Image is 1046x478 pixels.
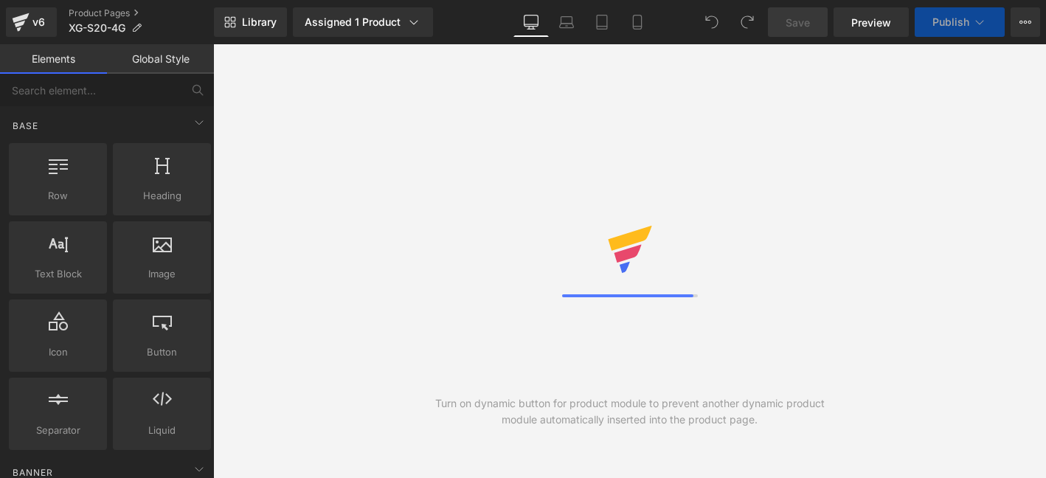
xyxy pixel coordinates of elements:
[117,266,207,282] span: Image
[117,423,207,438] span: Liquid
[932,16,969,28] span: Publish
[549,7,584,37] a: Laptop
[915,7,1005,37] button: Publish
[242,15,277,29] span: Library
[11,119,40,133] span: Base
[1011,7,1040,37] button: More
[13,344,103,360] span: Icon
[69,7,214,19] a: Product Pages
[69,22,125,34] span: XG-S20-4G
[697,7,727,37] button: Undo
[214,7,287,37] a: New Library
[834,7,909,37] a: Preview
[6,7,57,37] a: v6
[117,188,207,204] span: Heading
[421,395,838,428] div: Turn on dynamic button for product module to prevent another dynamic product module automatically...
[30,13,48,32] div: v6
[13,423,103,438] span: Separator
[584,7,620,37] a: Tablet
[117,344,207,360] span: Button
[107,44,214,74] a: Global Style
[851,15,891,30] span: Preview
[13,188,103,204] span: Row
[305,15,421,30] div: Assigned 1 Product
[620,7,655,37] a: Mobile
[786,15,810,30] span: Save
[513,7,549,37] a: Desktop
[732,7,762,37] button: Redo
[13,266,103,282] span: Text Block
